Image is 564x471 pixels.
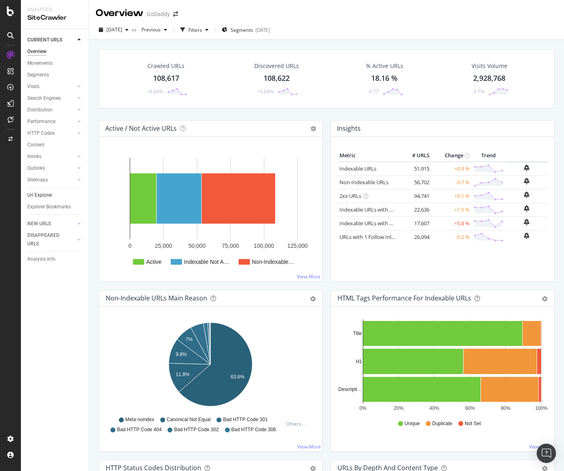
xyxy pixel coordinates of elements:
text: 0% [360,405,367,411]
div: Content [27,141,45,149]
text: Indexable Not A… [184,259,229,265]
div: 18.16 % [371,73,398,84]
div: Discovered URLs [254,62,299,70]
text: H1 [356,359,362,364]
div: Explorer Bookmarks [27,203,71,211]
div: GoDaddy [147,10,170,18]
div: +0.04% [257,88,274,95]
text: Descripti… [338,387,362,392]
text: Non-Indexable… [252,259,294,265]
div: gear [542,296,548,302]
text: 80% [501,405,511,411]
th: Change [431,150,472,162]
h4: Active / Not Active URLs [105,123,177,134]
td: -0.2 % [431,230,472,244]
text: Active [146,259,161,265]
div: SiteCrawler [27,13,82,23]
div: HTTP Codes [27,129,55,138]
svg: A chart. [106,319,316,413]
div: Inlinks [27,152,41,161]
span: Segments [231,27,253,33]
div: bell-plus [524,205,529,212]
a: CURRENT URLS [27,36,75,44]
span: Unique [405,420,420,427]
div: Others... [286,420,309,427]
text: 20% [394,405,403,411]
td: +0.9 % [431,162,472,176]
a: Non-Indexable URLs [339,179,388,186]
a: View More [297,443,321,450]
a: Outlinks [27,164,75,173]
a: HTTP Codes [27,129,75,138]
a: Sitemaps [27,176,75,184]
a: Distribution [27,106,75,114]
td: 22,636 [399,203,431,216]
a: Explorer Bookmarks [27,203,83,211]
span: Bad HTTP Code 301 [223,416,268,423]
text: 125,000 [287,243,308,249]
a: Segments [27,71,83,79]
text: 100% [535,405,548,411]
span: 2025 Aug. 31st [106,26,122,33]
button: [DATE] [96,23,132,36]
div: Non-Indexable URLs Main Reason [106,294,207,302]
div: gear [310,296,316,302]
div: bell-plus [524,219,529,225]
span: Bad HTTP Code 404 [117,426,161,433]
span: Meta noindex [125,416,154,423]
a: Inlinks [27,152,75,161]
div: Crawled URLs [147,62,184,70]
div: Movements [27,59,53,68]
svg: A chart. [106,150,316,275]
a: Indexable URLs [339,165,376,172]
text: 7% [186,337,193,342]
div: Segments [27,71,49,79]
div: Search Engines [27,94,61,103]
text: Title [353,331,362,336]
div: -3.7% [472,88,484,95]
div: Overview [96,6,143,20]
div: Visits [27,82,39,91]
text: 60% [465,405,475,411]
text: 75,000 [222,243,239,249]
td: 51,915 [399,162,431,176]
button: Segments[DATE] [219,23,273,36]
a: Movements [27,59,83,68]
a: URLs with 1 Follow Inlink [339,233,398,241]
td: +1.5 % [431,203,472,216]
div: DISAPPEARED URLS [27,231,68,248]
td: -0.7 % [431,175,472,189]
span: vs [132,26,138,33]
th: Trend [472,150,505,162]
div: Outlinks [27,164,45,173]
div: Open Intercom Messenger [537,444,556,463]
div: bell-plus [524,165,529,171]
div: +0.04% [147,88,163,95]
div: [DATE] [255,27,270,33]
div: 108,617 [153,73,179,84]
a: Indexable URLs with Bad Description [339,220,427,227]
td: 94,741 [399,189,431,203]
div: Filters [188,27,202,33]
a: 2xx URLs [339,192,361,200]
a: Performance [27,117,75,126]
td: +5.8 % [431,216,472,230]
div: bell-plus [524,191,529,198]
div: Overview [27,47,47,56]
div: % Active URLs [366,62,403,70]
div: CURRENT URLS [27,36,62,44]
a: Overview [27,47,83,56]
text: 63.6% [231,374,244,380]
svg: A chart. [337,319,548,413]
a: Content [27,141,83,149]
div: Distribution [27,106,53,114]
td: 56,702 [399,175,431,189]
div: NEW URLS [27,220,51,228]
div: 2,928,768 [473,73,505,84]
text: 50,000 [188,243,206,249]
span: Bad HTTP Code 302 [174,426,219,433]
div: Visits Volume [472,62,507,70]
